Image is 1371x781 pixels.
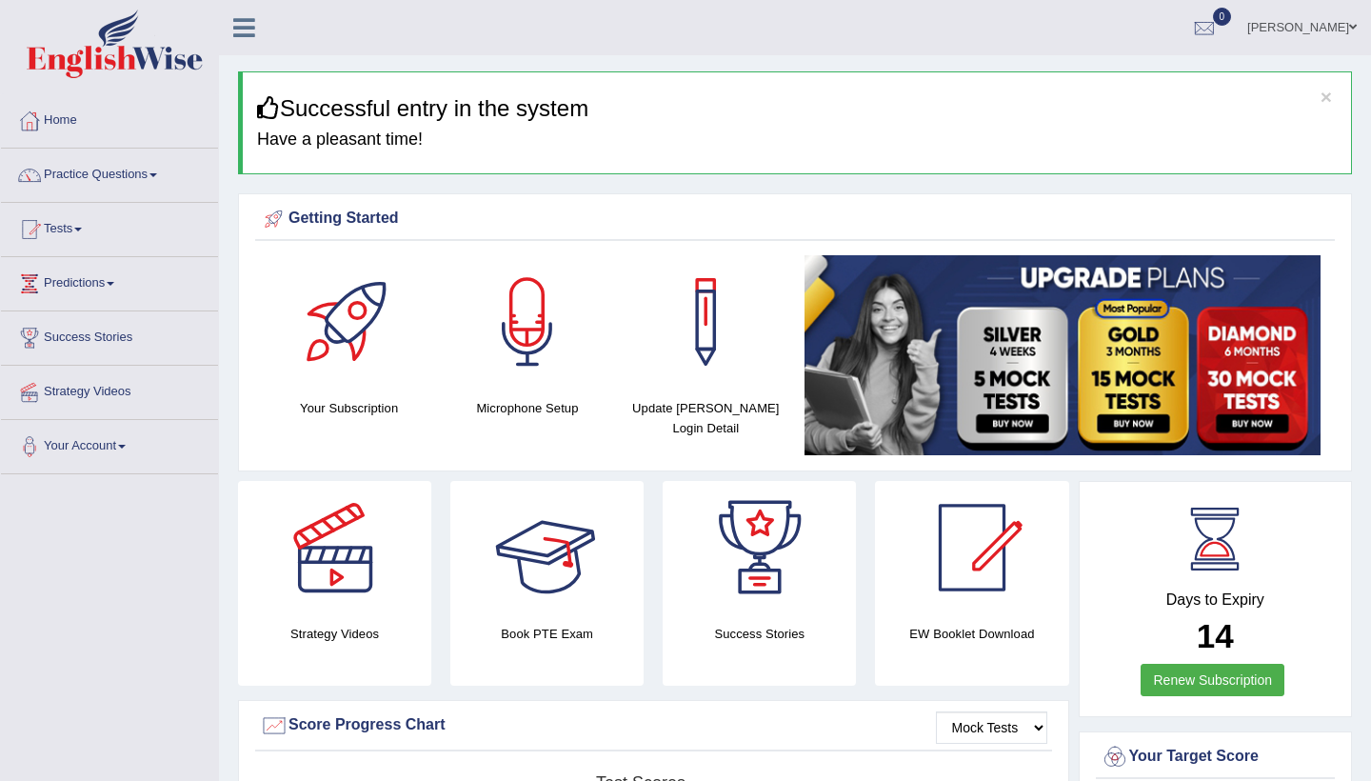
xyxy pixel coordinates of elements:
[626,398,785,438] h4: Update [PERSON_NAME] Login Detail
[257,96,1337,121] h3: Successful entry in the system
[1321,87,1332,107] button: ×
[260,205,1330,233] div: Getting Started
[450,624,644,644] h4: Book PTE Exam
[1,203,218,250] a: Tests
[447,398,606,418] h4: Microphone Setup
[875,624,1068,644] h4: EW Booklet Download
[257,130,1337,150] h4: Have a pleasant time!
[1,149,218,196] a: Practice Questions
[1213,8,1232,26] span: 0
[1,257,218,305] a: Predictions
[663,624,856,644] h4: Success Stories
[1,420,218,468] a: Your Account
[1101,591,1331,609] h4: Days to Expiry
[1,94,218,142] a: Home
[1101,743,1331,771] div: Your Target Score
[1197,617,1234,654] b: 14
[1,366,218,413] a: Strategy Videos
[238,624,431,644] h4: Strategy Videos
[260,711,1047,740] div: Score Progress Chart
[1,311,218,359] a: Success Stories
[805,255,1321,455] img: small5.jpg
[269,398,428,418] h4: Your Subscription
[1141,664,1284,696] a: Renew Subscription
